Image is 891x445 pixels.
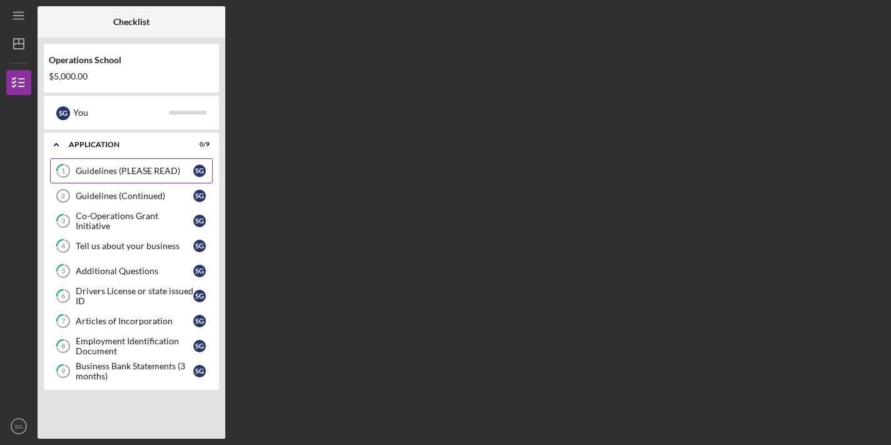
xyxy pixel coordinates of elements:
tspan: 3 [61,217,65,225]
tspan: 4 [61,242,66,250]
tspan: 1 [61,167,65,175]
div: $5,000.00 [49,71,214,81]
div: S G [193,165,206,177]
div: Additional Questions [76,266,193,276]
div: S G [193,215,206,227]
a: 9Business Bank Statements (3 months)SG [50,359,213,384]
div: S G [193,240,206,252]
button: SG [6,414,31,439]
a: 6Drivers License or state issued IDSG [50,284,213,309]
div: S G [193,290,206,302]
div: Guidelines (PLEASE READ) [76,166,193,176]
a: 8Employment Identification DocumentSG [50,334,213,359]
div: You [73,102,169,123]
div: Employment Identification Document [76,336,193,356]
div: Tell us about your business [76,241,193,251]
a: 1Guidelines (PLEASE READ)SG [50,158,213,183]
a: 4Tell us about your businessSG [50,233,213,258]
a: 7Articles of IncorporationSG [50,309,213,334]
div: Co-Operations Grant Initiative [76,211,193,231]
div: Articles of Incorporation [76,316,193,326]
div: Guidelines (Continued) [76,191,193,201]
tspan: 5 [61,267,65,275]
tspan: 7 [61,317,66,325]
text: SG [14,423,23,430]
a: 3Co-Operations Grant InitiativeSG [50,208,213,233]
tspan: 8 [61,342,65,350]
div: S G [193,190,206,202]
tspan: 6 [61,292,66,300]
a: 2Guidelines (Continued)SG [50,183,213,208]
div: S G [193,265,206,277]
div: S G [193,315,206,327]
div: Application [69,141,178,148]
div: S G [193,340,206,352]
a: 5Additional QuestionsSG [50,258,213,284]
div: Business Bank Statements (3 months) [76,361,193,381]
div: 0 / 9 [187,141,210,148]
div: S G [193,365,206,377]
b: Checklist [113,17,150,27]
div: S G [56,106,70,120]
tspan: 2 [61,192,65,200]
div: Drivers License or state issued ID [76,286,193,306]
div: Operations School [49,55,214,65]
tspan: 9 [61,367,66,376]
